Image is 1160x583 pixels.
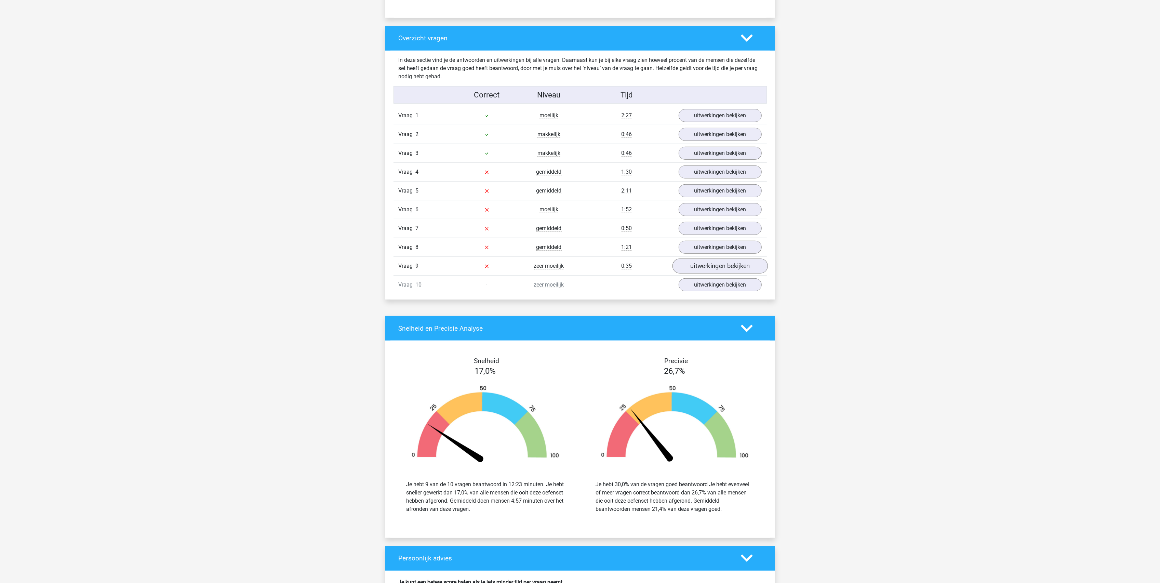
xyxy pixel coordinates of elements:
h4: Snelheid [399,357,575,365]
span: Vraag [399,130,416,138]
span: makkelijk [537,131,560,138]
a: uitwerkingen bekijken [672,259,768,274]
span: gemiddeld [536,169,562,175]
div: In deze sectie vind je de antwoorden en uitwerkingen bij alle vragen. Daarnaast kun je bij elke v... [394,56,767,81]
span: zeer moeilijk [534,263,564,269]
div: Tijd [580,89,673,101]
span: moeilijk [539,112,558,119]
span: Vraag [399,281,416,289]
span: Vraag [399,206,416,214]
span: 2:11 [622,187,632,194]
span: makkelijk [537,150,560,157]
div: - [456,281,518,289]
a: uitwerkingen bekijken [679,241,762,254]
span: 3 [416,150,419,156]
span: 0:50 [622,225,632,232]
a: uitwerkingen bekijken [679,109,762,122]
img: 27.06d89d8064de.png [590,385,759,464]
span: Vraag [399,224,416,233]
a: uitwerkingen bekijken [679,278,762,291]
span: Vraag [399,111,416,120]
span: 26,7% [664,366,685,376]
span: gemiddeld [536,244,562,251]
div: Correct [456,89,518,101]
span: moeilijk [539,206,558,213]
span: 1:30 [622,169,632,175]
span: zeer moeilijk [534,281,564,288]
h4: Precisie [588,357,764,365]
span: gemiddeld [536,187,562,194]
span: 5 [416,187,419,194]
a: uitwerkingen bekijken [679,165,762,178]
div: Je hebt 30,0% van de vragen goed beantwoord Je hebt evenveel of meer vragen correct beantwoord da... [596,480,754,513]
span: gemiddeld [536,225,562,232]
span: 6 [416,206,419,213]
a: uitwerkingen bekijken [679,203,762,216]
span: 1:52 [622,206,632,213]
a: uitwerkingen bekijken [679,184,762,197]
span: Vraag [399,243,416,251]
span: Vraag [399,168,416,176]
span: 8 [416,244,419,250]
div: Je hebt 9 van de 10 vragen beantwoord in 12:23 minuten. Je hebt sneller gewerkt dan 17,0% van all... [406,480,564,513]
span: 9 [416,263,419,269]
span: 0:46 [622,131,632,138]
span: Vraag [399,149,416,157]
div: Niveau [518,89,580,101]
a: uitwerkingen bekijken [679,128,762,141]
a: uitwerkingen bekijken [679,147,762,160]
span: Vraag [399,262,416,270]
h4: Overzicht vragen [399,34,731,42]
span: Vraag [399,187,416,195]
span: 0:35 [622,263,632,269]
h4: Persoonlijk advies [399,554,731,562]
h4: Snelheid en Precisie Analyse [399,324,731,332]
img: 17.26cf2381989f.png [401,385,570,464]
span: 2:27 [622,112,632,119]
span: 7 [416,225,419,231]
span: 4 [416,169,419,175]
a: uitwerkingen bekijken [679,222,762,235]
span: 1 [416,112,419,119]
span: 17,0% [475,366,496,376]
span: 0:46 [622,150,632,157]
span: 1:21 [622,244,632,251]
span: 10 [416,281,422,288]
span: 2 [416,131,419,137]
